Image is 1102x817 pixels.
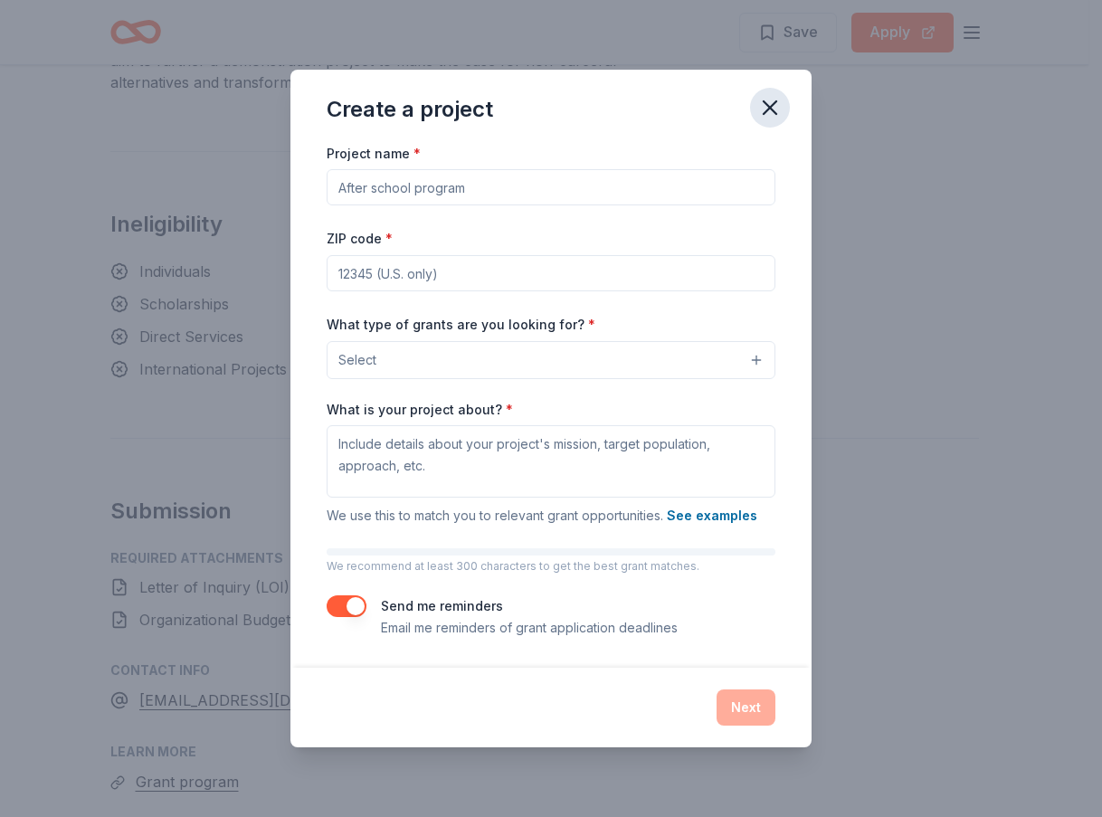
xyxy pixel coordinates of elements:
span: Select [338,349,376,371]
input: After school program [327,169,775,205]
label: What type of grants are you looking for? [327,316,595,334]
input: 12345 (U.S. only) [327,255,775,291]
p: We recommend at least 300 characters to get the best grant matches. [327,559,775,574]
label: What is your project about? [327,401,513,419]
span: We use this to match you to relevant grant opportunities. [327,508,757,523]
p: Email me reminders of grant application deadlines [381,617,678,639]
button: Select [327,341,775,379]
button: See examples [667,505,757,527]
label: Send me reminders [381,598,503,613]
label: ZIP code [327,230,393,248]
div: Create a project [327,95,493,124]
label: Project name [327,145,421,163]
